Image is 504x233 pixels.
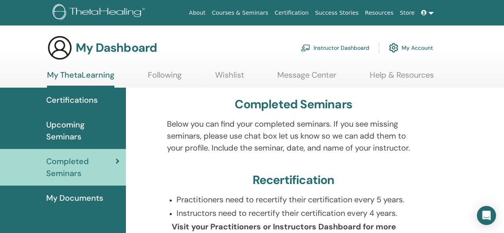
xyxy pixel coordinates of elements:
[209,6,272,20] a: Courses & Seminars
[186,6,208,20] a: About
[148,70,182,86] a: Following
[312,6,362,20] a: Success Stories
[76,41,157,55] h3: My Dashboard
[215,70,244,86] a: Wishlist
[176,207,420,219] p: Instructors need to recertify their certification every 4 years.
[46,94,98,106] span: Certifications
[271,6,312,20] a: Certification
[47,70,114,88] a: My ThetaLearning
[301,39,369,57] a: Instructor Dashboard
[397,6,418,20] a: Store
[46,155,116,179] span: Completed Seminars
[477,206,496,225] div: Open Intercom Messenger
[46,119,120,143] span: Upcoming Seminars
[389,39,433,57] a: My Account
[277,70,336,86] a: Message Center
[235,97,352,112] h3: Completed Seminars
[389,41,398,55] img: cog.svg
[167,118,420,154] p: Below you can find your completed seminars. If you see missing seminars, please use chat box let ...
[370,70,434,86] a: Help & Resources
[47,35,73,61] img: generic-user-icon.jpg
[176,194,420,206] p: Practitioners need to recertify their certification every 5 years.
[301,44,310,51] img: chalkboard-teacher.svg
[53,4,148,22] img: logo.png
[46,192,103,204] span: My Documents
[362,6,397,20] a: Resources
[253,173,335,187] h3: Recertification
